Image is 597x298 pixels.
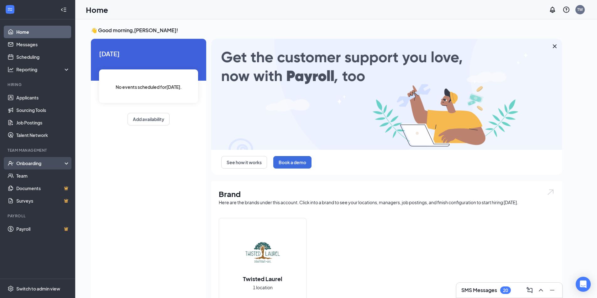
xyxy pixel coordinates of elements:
a: DocumentsCrown [16,182,70,194]
svg: Minimize [548,286,556,294]
div: Hiring [8,82,69,87]
svg: QuestionInfo [563,6,570,13]
a: Applicants [16,91,70,104]
button: Book a demo [273,156,312,169]
div: Here are the brands under this account. Click into a brand to see your locations, managers, job p... [219,199,555,205]
a: Team [16,169,70,182]
a: Scheduling [16,51,70,63]
button: Add availability [128,113,170,125]
h1: Home [86,4,108,15]
svg: ComposeMessage [526,286,533,294]
a: Messages [16,38,70,51]
svg: Settings [8,285,14,292]
div: Team Management [8,148,69,153]
a: Home [16,26,70,38]
div: Open Intercom Messenger [576,277,591,292]
h3: SMS Messages [461,287,497,294]
div: 20 [503,288,508,293]
button: See how it works [221,156,267,169]
div: Onboarding [16,160,65,166]
h2: Twisted Laurel [237,275,289,283]
a: Job Postings [16,116,70,129]
a: Sourcing Tools [16,104,70,116]
img: Twisted Laurel [243,232,283,272]
span: 1 location [253,284,273,291]
button: ChevronUp [536,285,546,295]
img: payroll-large.gif [211,39,562,150]
div: TW [577,7,583,12]
button: ComposeMessage [525,285,535,295]
svg: ChevronUp [537,286,545,294]
a: SurveysCrown [16,194,70,207]
svg: Analysis [8,66,14,73]
span: No events scheduled for [DATE] . [116,83,182,90]
img: open.6027fd2a22e1237b5b06.svg [547,189,555,196]
svg: Collapse [60,7,67,13]
svg: Notifications [549,6,556,13]
a: Talent Network [16,129,70,141]
button: Minimize [547,285,557,295]
h1: Brand [219,189,555,199]
h3: 👋 Good morning, [PERSON_NAME] ! [91,27,562,34]
svg: UserCheck [8,160,14,166]
a: PayrollCrown [16,223,70,235]
svg: Cross [551,43,558,50]
div: Switch to admin view [16,285,60,292]
svg: WorkstreamLogo [7,6,13,13]
span: [DATE] [99,49,198,58]
div: Reporting [16,66,70,73]
div: Payroll [8,213,69,219]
